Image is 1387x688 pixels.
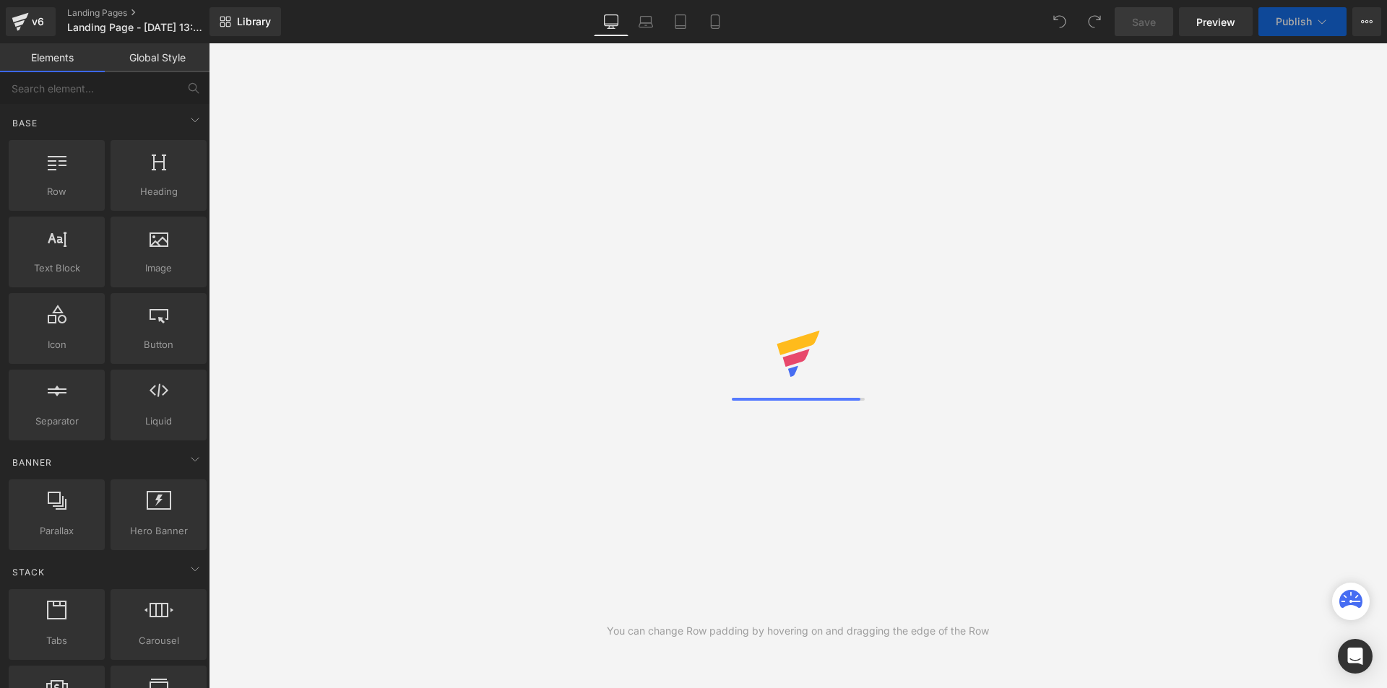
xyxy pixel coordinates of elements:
a: Landing Pages [67,7,233,19]
span: Library [237,15,271,28]
button: Undo [1045,7,1074,36]
a: Mobile [698,7,733,36]
span: Heading [115,184,202,199]
span: Liquid [115,414,202,429]
span: Row [13,184,100,199]
span: Button [115,337,202,352]
span: Carousel [115,633,202,648]
span: Base [11,116,39,130]
span: Landing Page - [DATE] 13:26:17 [67,22,206,33]
span: Icon [13,337,100,352]
span: Preview [1196,14,1235,30]
button: Publish [1258,7,1347,36]
a: Desktop [594,7,628,36]
span: Image [115,261,202,276]
span: Parallax [13,523,100,539]
span: Tabs [13,633,100,648]
div: v6 [29,12,47,31]
div: You can change Row padding by hovering on and dragging the edge of the Row [607,623,989,639]
button: More [1352,7,1381,36]
span: Save [1132,14,1156,30]
a: New Library [209,7,281,36]
a: Tablet [663,7,698,36]
a: Laptop [628,7,663,36]
div: Open Intercom Messenger [1338,639,1373,674]
a: Global Style [105,43,209,72]
span: Stack [11,565,46,579]
span: Text Block [13,261,100,276]
span: Banner [11,456,53,469]
span: Publish [1276,16,1312,27]
button: Redo [1080,7,1109,36]
span: Hero Banner [115,523,202,539]
span: Separator [13,414,100,429]
a: v6 [6,7,56,36]
a: Preview [1179,7,1253,36]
